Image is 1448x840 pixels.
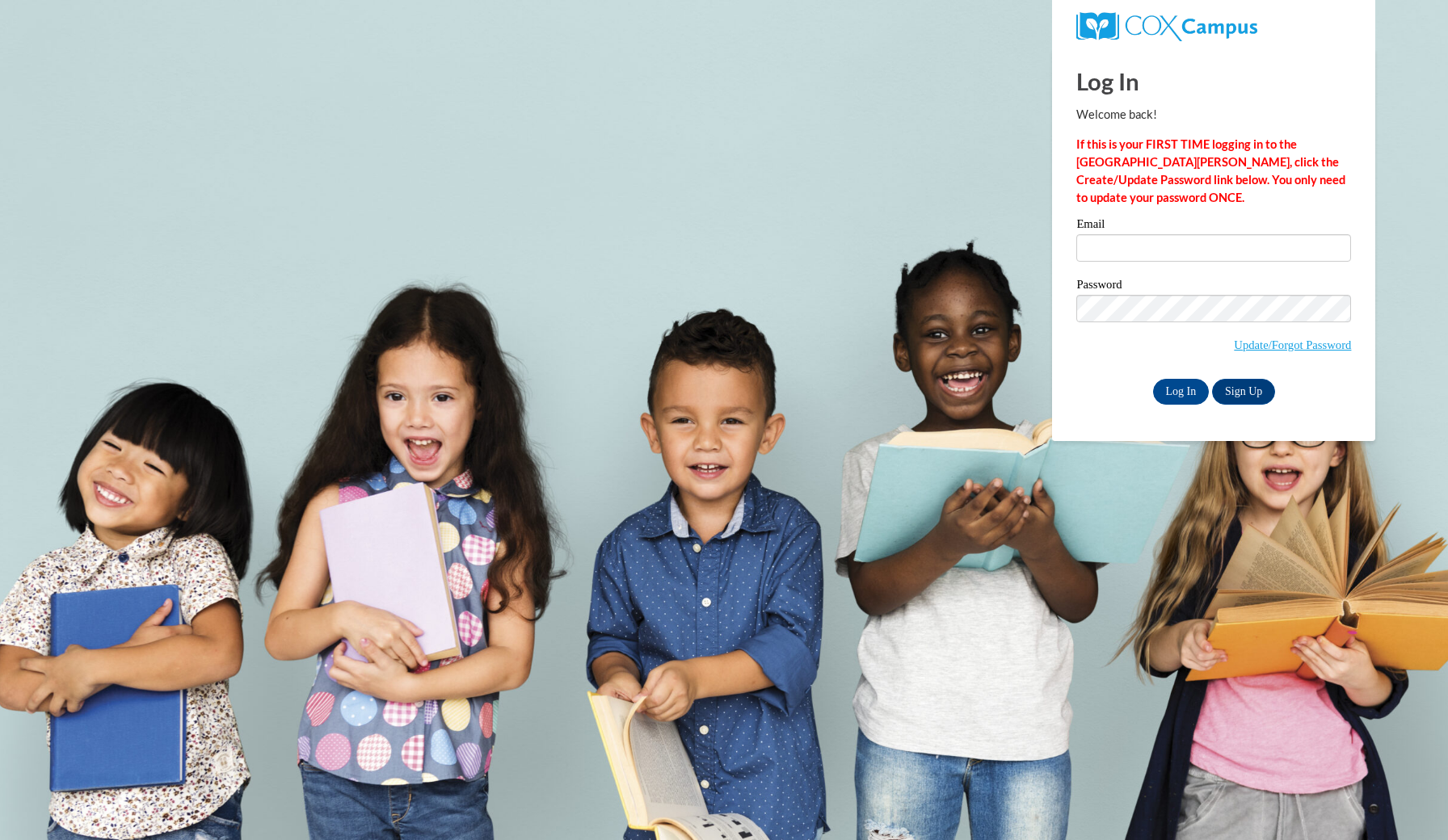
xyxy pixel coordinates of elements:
[1212,379,1275,405] a: Sign Up
[1076,106,1351,124] p: Welcome back!
[1153,379,1210,405] input: Log In
[1076,19,1256,32] a: COX Campus
[1076,12,1256,41] img: COX Campus
[1234,338,1351,351] a: Update/Forgot Password
[1076,279,1351,295] label: Password
[1076,218,1351,234] label: Email
[1076,137,1345,204] strong: If this is your FIRST TIME logging in to the [GEOGRAPHIC_DATA][PERSON_NAME], click the Create/Upd...
[1076,65,1351,98] h1: Log In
